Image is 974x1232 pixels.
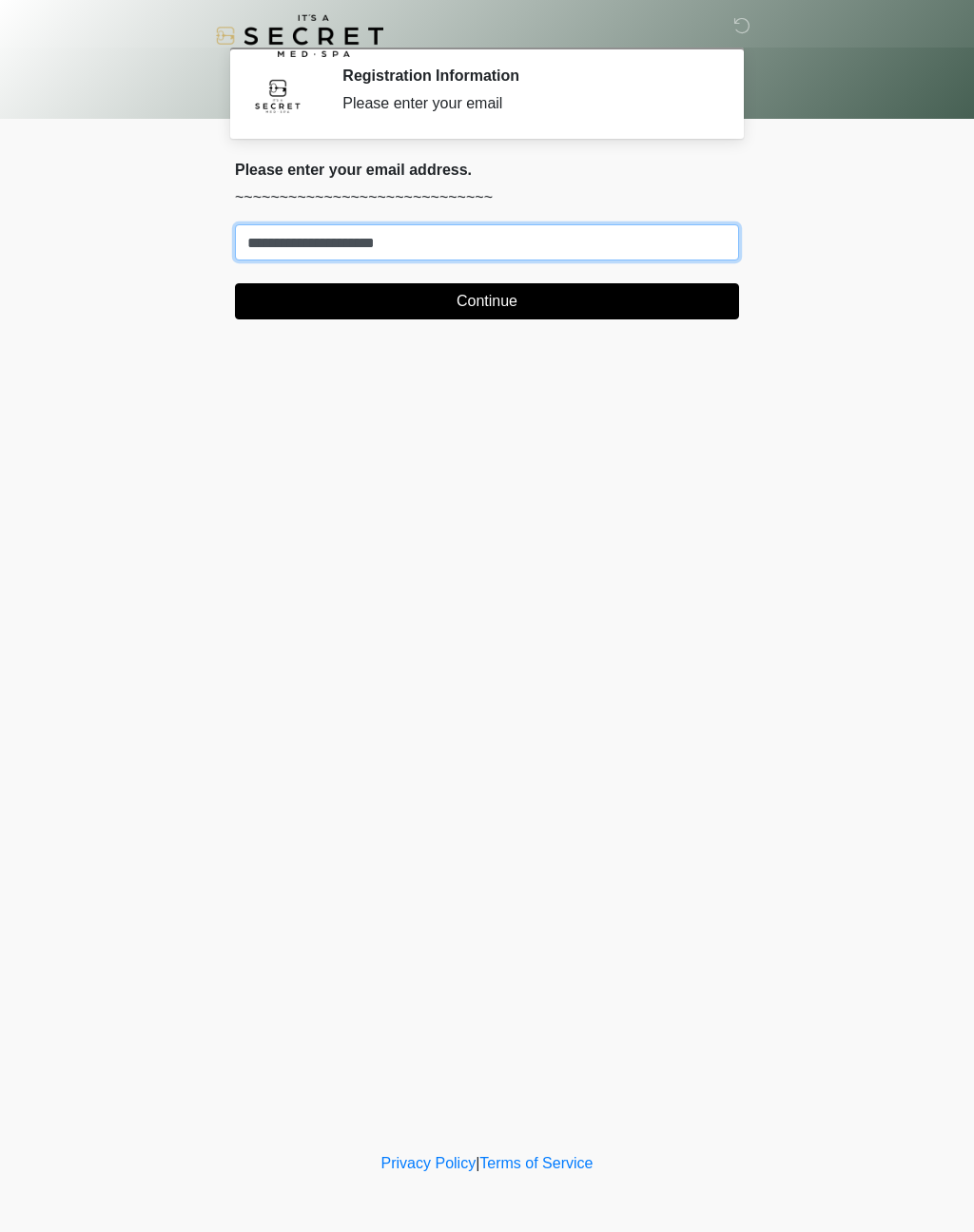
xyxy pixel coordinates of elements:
img: Agent Avatar [249,67,306,124]
p: ~~~~~~~~~~~~~~~~~~~~~~~~~~~~~ [235,186,739,209]
div: Please enter your email [342,92,711,115]
h2: Registration Information [342,67,711,85]
a: Terms of Service [479,1155,593,1171]
a: | [476,1155,479,1171]
img: It's A Secret Med Spa Logo [216,14,383,57]
a: Privacy Policy [381,1155,477,1171]
h2: Please enter your email address. [235,161,739,179]
button: Continue [235,283,739,319]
